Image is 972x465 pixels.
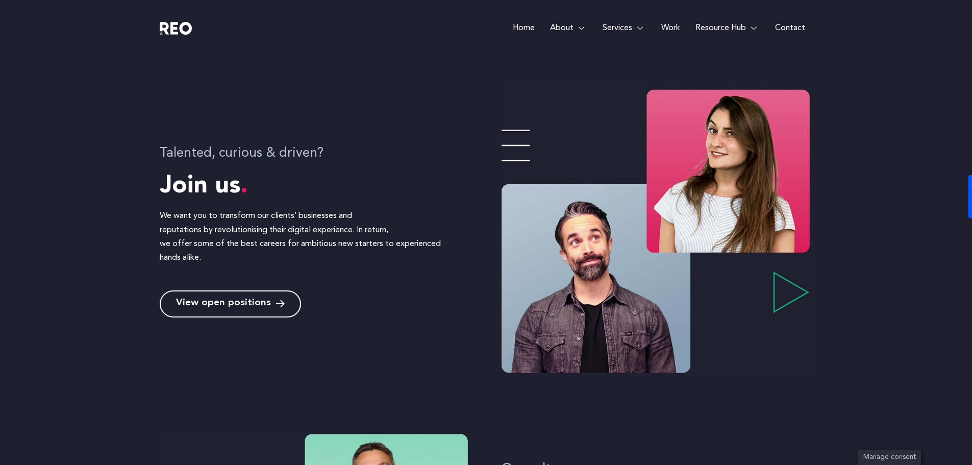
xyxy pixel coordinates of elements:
[160,143,463,163] h4: Talented, curious & driven?
[863,454,916,460] span: Manage consent
[160,290,301,317] a: View open positions
[160,174,248,199] span: Join us
[160,209,463,265] p: We want you to transform our clients’ businesses and reputations by revolutionising their digital...
[176,299,271,309] span: View open positions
